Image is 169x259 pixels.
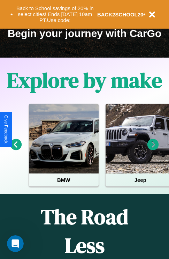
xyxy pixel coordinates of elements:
div: Give Feedback [3,115,8,143]
h1: Explore by make [7,66,162,95]
iframe: Intercom live chat [7,235,24,252]
h4: BMW [29,173,99,186]
b: BACK2SCHOOL20 [97,12,144,17]
button: Back to School savings of 20% in select cities! Ends [DATE] 10am PT.Use code: [13,3,97,25]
